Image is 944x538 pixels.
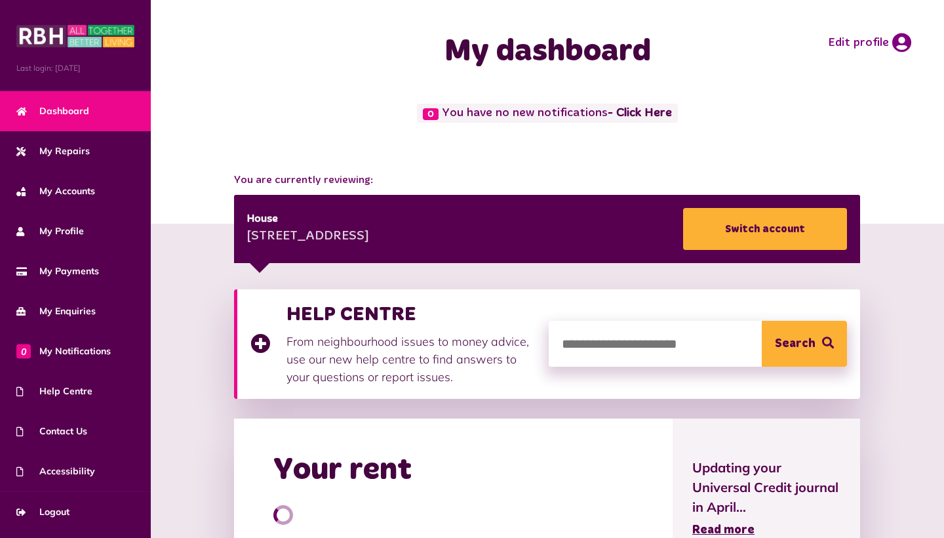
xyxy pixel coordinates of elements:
[16,23,134,49] img: MyRBH
[273,451,412,489] h2: Your rent
[16,224,84,238] span: My Profile
[16,184,95,198] span: My Accounts
[16,465,95,478] span: Accessibility
[286,302,536,326] h3: HELP CENTRE
[828,33,911,52] a: Edit profile
[247,227,369,247] div: [STREET_ADDRESS]
[16,505,69,519] span: Logout
[16,62,134,74] span: Last login: [DATE]
[16,344,31,358] span: 0
[423,108,439,120] span: 0
[762,321,847,367] button: Search
[16,344,111,358] span: My Notifications
[363,33,733,71] h1: My dashboard
[692,458,840,517] span: Updating your Universal Credit journal in April...
[247,211,369,227] div: House
[16,104,89,118] span: Dashboard
[683,208,847,250] a: Switch account
[775,321,816,367] span: Search
[417,104,677,123] span: You have no new notifications
[16,424,87,438] span: Contact Us
[16,304,96,318] span: My Enquiries
[608,108,672,119] a: - Click Here
[234,173,860,188] span: You are currently reviewing:
[286,333,536,386] p: From neighbourhood issues to money advice, use our new help centre to find answers to your questi...
[16,264,99,278] span: My Payments
[16,384,92,398] span: Help Centre
[692,524,755,536] span: Read more
[16,144,90,158] span: My Repairs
